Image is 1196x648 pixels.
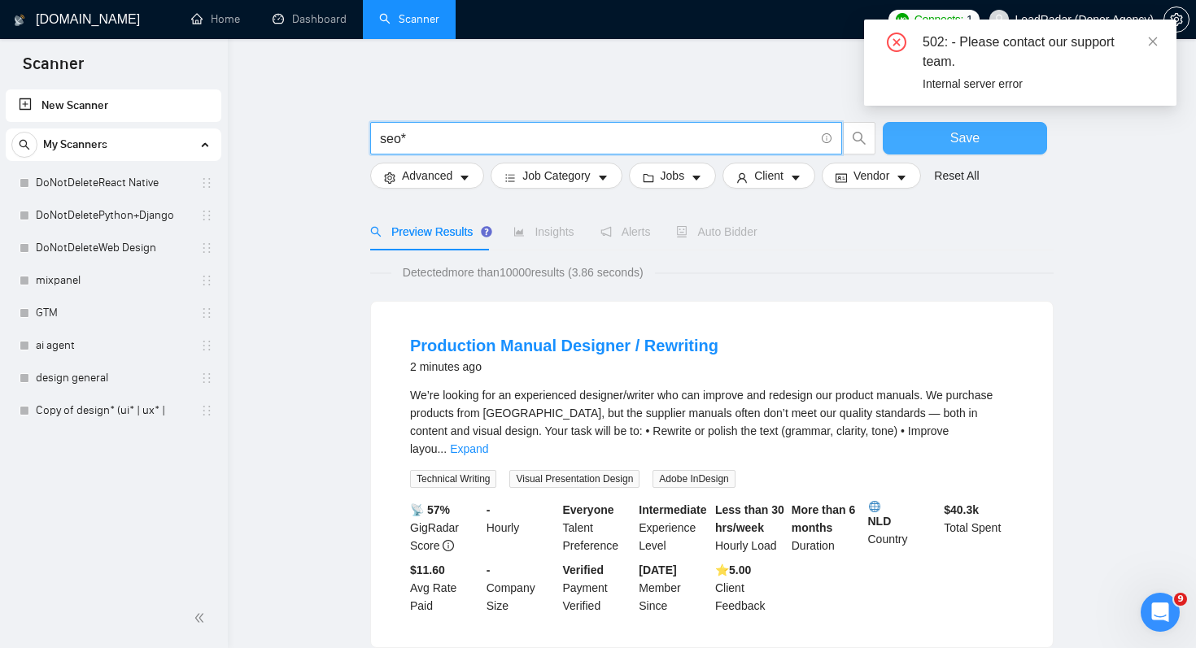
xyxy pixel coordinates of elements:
span: holder [200,404,213,417]
iframe: Intercom live chat [1141,593,1180,632]
a: setting [1163,13,1189,26]
b: NLD [868,501,938,528]
span: holder [200,241,213,254]
span: info-circle [822,133,832,144]
span: Adobe InDesign [653,470,735,488]
span: 1 [967,11,973,28]
b: ⭐️ 5.00 [715,563,751,576]
span: idcard [836,172,847,184]
div: Total Spent [941,501,1017,554]
span: holder [200,209,213,222]
span: double-left [194,610,210,626]
span: ... [437,442,447,455]
span: holder [200,176,213,189]
b: Everyone [563,503,614,516]
span: holder [200,307,213,320]
span: bars [504,172,516,184]
div: Avg Rate Paid [407,561,483,615]
div: Duration [788,501,865,554]
button: folderJobscaret-down [629,163,717,189]
img: upwork-logo.png [896,13,909,26]
b: $ 40.3k [944,503,979,516]
span: caret-down [691,172,702,184]
span: close [1147,36,1159,47]
span: We’re looking for an experienced designer/writer who can improve and redesign our product manuals... [410,389,993,455]
span: Save [950,128,980,148]
div: Tooltip anchor [479,224,494,239]
img: logo [14,7,25,33]
span: Alerts [600,225,651,238]
b: 📡 57% [410,503,450,516]
a: ai agent [36,329,190,362]
span: search [370,226,382,237]
span: Visual Presentation Design [509,470,639,488]
span: Vendor [853,167,889,185]
span: caret-down [597,172,609,184]
a: Copy of design* (ui* | ux* | [36,394,190,427]
a: dashboardDashboard [273,12,347,26]
a: homeHome [191,12,240,26]
span: search [844,131,875,146]
a: Reset All [934,167,979,185]
span: Client [754,167,784,185]
span: user [993,14,1005,25]
span: caret-down [459,172,470,184]
a: Expand [450,442,488,455]
span: area-chart [513,226,525,237]
span: folder [643,172,654,184]
div: Payment Verified [560,561,636,615]
span: robot [676,226,687,237]
span: Insights [513,225,574,238]
b: More than 6 months [792,503,856,534]
b: Intermediate [639,503,706,516]
span: Job Category [522,167,590,185]
span: Auto Bidder [676,225,757,238]
div: Talent Preference [560,501,636,554]
span: Advanced [402,167,452,185]
button: Save [883,122,1047,154]
b: [DATE] [639,563,676,576]
div: 2 minutes ago [410,357,718,376]
div: Internal server error [923,75,1157,93]
a: Production Manual Designer / Rewriting [410,337,718,354]
li: My Scanners [6,128,221,427]
span: holder [200,339,213,352]
div: We’re looking for an experienced designer/writer who can improve and redesign our product manuals... [410,386,1014,458]
button: userClientcaret-down [722,163,815,189]
button: search [843,122,875,154]
span: setting [1164,13,1189,26]
span: search [12,139,37,150]
a: New Scanner [19,89,208,122]
button: setting [1163,7,1189,33]
button: idcardVendorcaret-down [822,163,921,189]
div: Hourly Load [712,501,788,554]
img: 🌐 [869,501,880,512]
a: mixpanel [36,264,190,297]
span: caret-down [896,172,907,184]
span: Jobs [661,167,685,185]
span: close-circle [887,33,906,52]
div: GigRadar Score [407,501,483,554]
span: Preview Results [370,225,487,238]
li: New Scanner [6,89,221,122]
span: Technical Writing [410,470,496,488]
span: notification [600,226,612,237]
button: search [11,132,37,158]
span: holder [200,372,213,385]
a: DoNotDeleteWeb Design [36,232,190,264]
input: Search Freelance Jobs... [380,128,814,149]
a: DoNotDeleteReact Native [36,167,190,199]
div: Company Size [483,561,560,615]
div: Member Since [635,561,712,615]
b: Less than 30 hrs/week [715,503,784,534]
button: barsJob Categorycaret-down [491,163,622,189]
span: 9 [1174,593,1187,606]
span: My Scanners [43,128,107,161]
b: $11.60 [410,563,445,576]
div: Country [865,501,941,554]
span: Connects: [914,11,963,28]
div: 502: - Please contact our support team. [923,33,1157,72]
a: searchScanner [379,12,439,26]
b: Verified [563,563,605,576]
span: Detected more than 10000 results (3.86 seconds) [391,263,655,281]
